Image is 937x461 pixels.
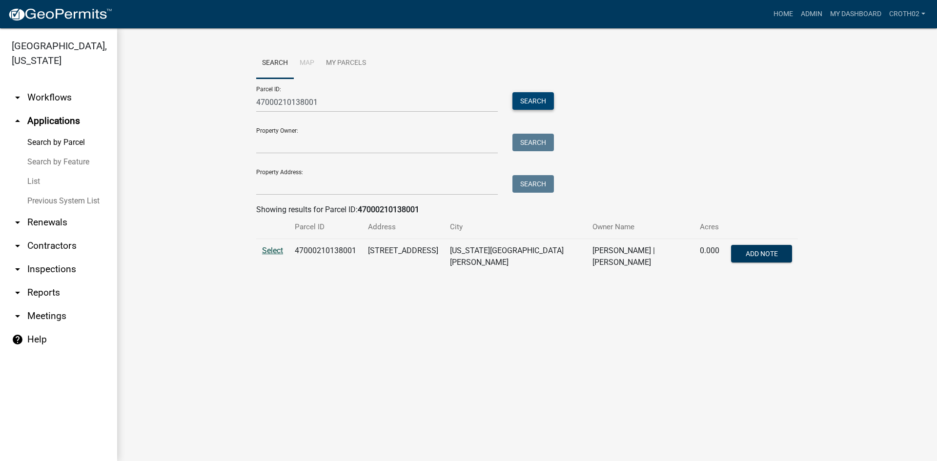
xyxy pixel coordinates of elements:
i: arrow_drop_down [12,263,23,275]
td: 0.000 [694,239,725,275]
span: Add Note [745,250,777,258]
button: Search [512,134,554,151]
td: [US_STATE][GEOGRAPHIC_DATA][PERSON_NAME] [444,239,587,275]
i: arrow_drop_down [12,287,23,299]
a: Select [262,246,283,255]
th: Parcel ID [289,216,362,239]
i: arrow_drop_up [12,115,23,127]
td: [PERSON_NAME] | [PERSON_NAME] [587,239,694,275]
i: arrow_drop_down [12,217,23,228]
a: My Dashboard [826,5,885,23]
a: Admin [797,5,826,23]
i: arrow_drop_down [12,310,23,322]
td: 47000210138001 [289,239,362,275]
td: [STREET_ADDRESS] [362,239,444,275]
i: arrow_drop_down [12,92,23,103]
div: Showing results for Parcel ID: [256,204,798,216]
th: Address [362,216,444,239]
a: croth02 [885,5,929,23]
a: Home [770,5,797,23]
th: City [444,216,587,239]
a: My Parcels [320,48,372,79]
button: Search [512,175,554,193]
i: arrow_drop_down [12,240,23,252]
button: Search [512,92,554,110]
th: Owner Name [587,216,694,239]
a: Search [256,48,294,79]
th: Acres [694,216,725,239]
button: Add Note [731,245,792,262]
i: help [12,334,23,345]
strong: 47000210138001 [358,205,419,214]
